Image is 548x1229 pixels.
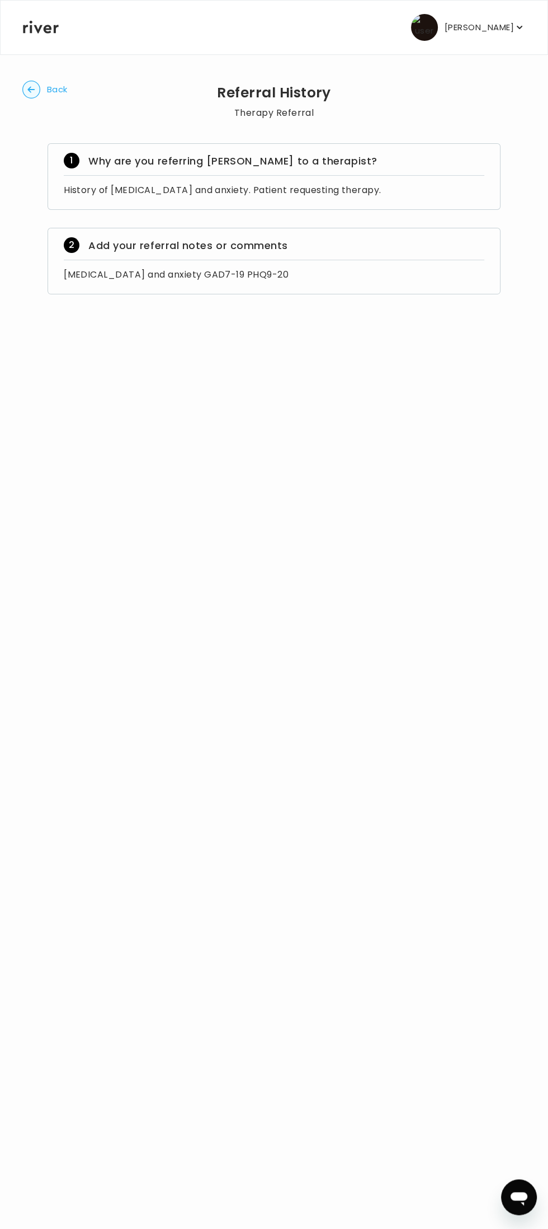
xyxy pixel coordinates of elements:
[217,85,331,101] h2: Referral History
[22,81,68,98] button: Back
[64,237,79,253] span: 2
[88,238,288,253] p: Add your referral notes or comments
[88,153,377,168] p: Why are you referring [PERSON_NAME] to a therapist?
[411,14,525,41] button: user avatar[PERSON_NAME]
[501,1179,537,1215] iframe: Button to launch messaging window
[47,82,68,97] span: Back
[64,153,79,168] span: 1
[64,267,484,283] div: [MEDICAL_DATA] and anxiety GAD7-19 PHQ9-20
[64,182,484,198] div: History of [MEDICAL_DATA] and anxiety. Patient requesting therapy.
[411,14,438,41] img: user avatar
[217,105,331,121] p: Therapy Referral
[445,20,514,35] p: [PERSON_NAME]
